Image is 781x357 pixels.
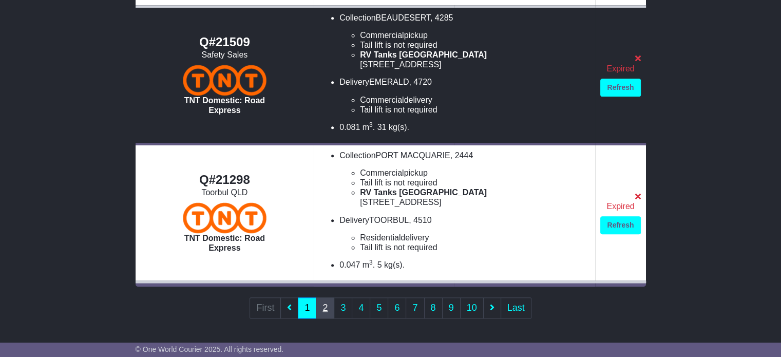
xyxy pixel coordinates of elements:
span: PORT MACQUARIE [375,151,450,160]
span: kg(s). [389,123,409,131]
a: 8 [424,297,443,318]
a: Last [501,297,531,318]
li: delivery [360,95,590,105]
li: Tail lift is not required [360,40,590,50]
a: 2 [316,297,334,318]
span: TNT Domestic: Road Express [184,234,265,252]
span: © One World Courier 2025. All rights reserved. [136,345,284,353]
div: Expired [600,201,640,211]
span: 0.081 [339,123,360,131]
span: BEAUDESERT [375,13,430,22]
a: 7 [406,297,424,318]
span: TNT Domestic: Road Express [184,96,265,115]
li: Delivery [339,77,590,115]
a: 5 [370,297,388,318]
li: pickup [360,168,590,178]
span: m . [363,260,375,269]
div: [STREET_ADDRESS] [360,197,590,207]
a: Refresh [600,79,640,97]
div: Safety Sales [141,50,309,60]
li: Tail lift is not required [360,105,590,115]
span: 31 [377,123,387,131]
span: , 4720 [409,78,431,86]
a: 4 [352,297,370,318]
li: Collection [339,151,590,208]
a: Refresh [600,216,640,234]
span: 0.047 [339,260,360,269]
a: 1 [298,297,316,318]
img: TNT Domestic: Road Express [183,202,266,233]
a: 9 [442,297,461,318]
sup: 3 [369,259,373,266]
span: kg(s). [384,260,405,269]
li: Tail lift is not required [360,178,590,187]
a: 3 [334,297,352,318]
li: delivery [360,233,590,242]
div: Q#21298 [141,173,309,187]
div: RV Tanks [GEOGRAPHIC_DATA] [360,50,590,60]
span: 5 [377,260,382,269]
li: Collection [339,13,590,70]
div: [STREET_ADDRESS] [360,60,590,69]
img: TNT Domestic: Road Express [183,65,266,96]
span: , 4285 [430,13,453,22]
span: , 4510 [409,216,431,224]
span: Commercial [360,96,404,104]
li: Tail lift is not required [360,242,590,252]
div: Expired [600,64,640,73]
span: Commercial [360,31,404,40]
li: pickup [360,30,590,40]
div: RV Tanks [GEOGRAPHIC_DATA] [360,187,590,197]
span: TOORBUL [369,216,409,224]
span: m . [363,123,375,131]
span: EMERALD [369,78,409,86]
li: Delivery [339,215,590,253]
div: Q#21509 [141,35,309,50]
span: , 2444 [450,151,473,160]
div: Toorbul QLD [141,187,309,197]
sup: 3 [369,121,373,128]
span: Commercial [360,168,404,177]
a: 10 [460,297,484,318]
span: Residential [360,233,401,242]
a: 6 [388,297,406,318]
